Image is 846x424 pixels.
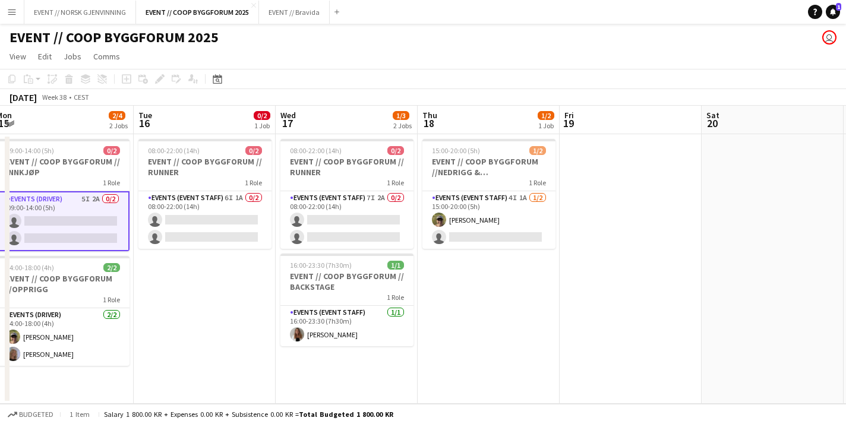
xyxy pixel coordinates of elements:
span: 09:00-14:00 (5h) [6,146,54,155]
button: EVENT // Bravida [259,1,330,24]
span: 1 Role [387,293,404,302]
a: View [5,49,31,64]
div: 1 Job [538,121,554,130]
h3: EVENT // COOP BYGGFORUM // RUNNER [280,156,413,178]
a: Edit [33,49,56,64]
span: Sat [706,110,719,121]
a: Jobs [59,49,86,64]
span: 1 Role [103,178,120,187]
span: 1 Role [103,295,120,304]
span: 18 [421,116,437,130]
span: 1/1 [387,261,404,270]
app-job-card: 08:00-22:00 (14h)0/2EVENT // COOP BYGGFORUM // RUNNER1 RoleEvents (Event Staff)6I1A0/208:00-22:00... [138,139,272,249]
span: 1/2 [538,111,554,120]
div: Salary 1 800.00 KR + Expenses 0.00 KR + Subsistence 0.00 KR = [104,410,393,419]
button: Budgeted [6,408,55,421]
span: Week 38 [39,93,69,102]
span: 17 [279,116,296,130]
span: Total Budgeted 1 800.00 KR [299,410,393,419]
span: 08:00-22:00 (14h) [290,146,342,155]
span: 0/2 [387,146,404,155]
div: 2 Jobs [109,121,128,130]
app-card-role: Events (Event Staff)4I1A1/215:00-20:00 (5h)[PERSON_NAME] [422,191,555,249]
app-job-card: 08:00-22:00 (14h)0/2EVENT // COOP BYGGFORUM // RUNNER1 RoleEvents (Event Staff)7I2A0/208:00-22:00... [280,139,413,249]
span: 2/2 [103,263,120,272]
div: 1 Job [254,121,270,130]
span: 15:00-20:00 (5h) [432,146,480,155]
span: 19 [563,116,574,130]
app-user-avatar: Rikke Bjørneng [822,30,836,45]
h3: EVENT // COOP BYGGFORUM // RUNNER [138,156,272,178]
app-card-role: Events (Event Staff)7I2A0/208:00-22:00 (14h) [280,191,413,249]
span: 14:00-18:00 (4h) [6,263,54,272]
button: EVENT // NORSK GJENVINNING [24,1,136,24]
span: Edit [38,51,52,62]
app-job-card: 15:00-20:00 (5h)1/2EVENT // COOP BYGGFORUM //NEDRIGG & TILBAKELEVERING1 RoleEvents (Event Staff)4... [422,139,555,249]
span: 0/2 [103,146,120,155]
span: Budgeted [19,410,53,419]
span: Thu [422,110,437,121]
span: 1 [836,3,841,11]
a: 1 [826,5,840,19]
span: View [10,51,26,62]
h1: EVENT // COOP BYGGFORUM 2025 [10,29,219,46]
span: 08:00-22:00 (14h) [148,146,200,155]
span: 1 Role [529,178,546,187]
span: Fri [564,110,574,121]
span: 1/3 [393,111,409,120]
span: 20 [705,116,719,130]
span: 0/2 [245,146,262,155]
app-job-card: 16:00-23:30 (7h30m)1/1EVENT // COOP BYGGFORUM // BACKSTAGE1 RoleEvents (Event Staff)1/116:00-23:3... [280,254,413,346]
app-card-role: Events (Event Staff)1/116:00-23:30 (7h30m)[PERSON_NAME] [280,306,413,346]
div: CEST [74,93,89,102]
div: 2 Jobs [393,121,412,130]
span: 16 [137,116,152,130]
app-card-role: Events (Event Staff)6I1A0/208:00-22:00 (14h) [138,191,272,249]
span: Jobs [64,51,81,62]
button: EVENT // COOP BYGGFORUM 2025 [136,1,259,24]
h3: EVENT // COOP BYGGFORUM //NEDRIGG & TILBAKELEVERING [422,156,555,178]
span: 2/4 [109,111,125,120]
h3: EVENT // COOP BYGGFORUM // BACKSTAGE [280,271,413,292]
div: [DATE] [10,91,37,103]
span: 1 Role [245,178,262,187]
span: 1 Role [387,178,404,187]
span: 0/2 [254,111,270,120]
span: Comms [93,51,120,62]
span: 1/2 [529,146,546,155]
span: 1 item [65,410,94,419]
span: Tue [138,110,152,121]
a: Comms [89,49,125,64]
span: 16:00-23:30 (7h30m) [290,261,352,270]
span: Wed [280,110,296,121]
